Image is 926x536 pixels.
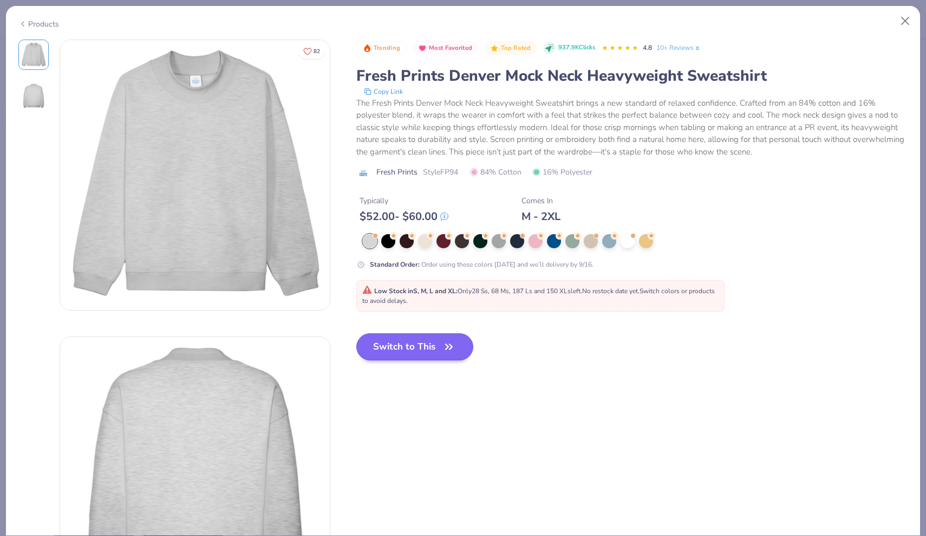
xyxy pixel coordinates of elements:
[376,166,418,178] span: Fresh Prints
[21,42,47,68] img: Front
[298,43,325,59] button: Like
[356,66,908,86] div: Fresh Prints Denver Mock Neck Heavyweight Sweatshirt
[356,97,908,158] div: The Fresh Prints Denver Mock Neck Heavyweight Sweatshirt brings a new standard of relaxed confide...
[470,166,521,178] span: 84% Cotton
[356,333,474,360] button: Switch to This
[501,45,531,51] span: Top Rated
[643,43,652,52] span: 4.8
[360,210,448,223] div: $ 52.00 - $ 60.00
[314,49,320,54] span: 82
[895,11,916,31] button: Close
[656,43,701,53] a: 10+ Reviews
[370,260,594,269] div: Order using these colors [DATE] and we’ll delivery by 9/16.
[363,44,371,53] img: Trending sort
[60,40,330,310] img: Front
[362,287,715,305] span: Only 28 Ss, 68 Ms, 187 Ls and 150 XLs left. Switch colors or products to avoid delays.
[374,45,400,51] span: Trending
[582,287,640,295] span: No restock date yet.
[485,41,537,55] button: Badge Button
[357,41,406,55] button: Badge Button
[490,44,499,53] img: Top Rated sort
[521,210,560,223] div: M - 2XL
[532,166,592,178] span: 16% Polyester
[21,83,47,109] img: Back
[370,260,420,269] strong: Standard Order :
[423,166,458,178] span: Style FP94
[521,195,560,206] div: Comes In
[418,44,427,53] img: Most Favorited sort
[413,41,478,55] button: Badge Button
[356,169,371,177] img: brand logo
[18,18,59,30] div: Products
[429,45,472,51] span: Most Favorited
[602,40,638,57] div: 4.8 Stars
[374,287,458,295] strong: Low Stock in S, M, L and XL :
[360,195,448,206] div: Typically
[558,43,595,53] span: 937.9K Clicks
[361,86,406,97] button: copy to clipboard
